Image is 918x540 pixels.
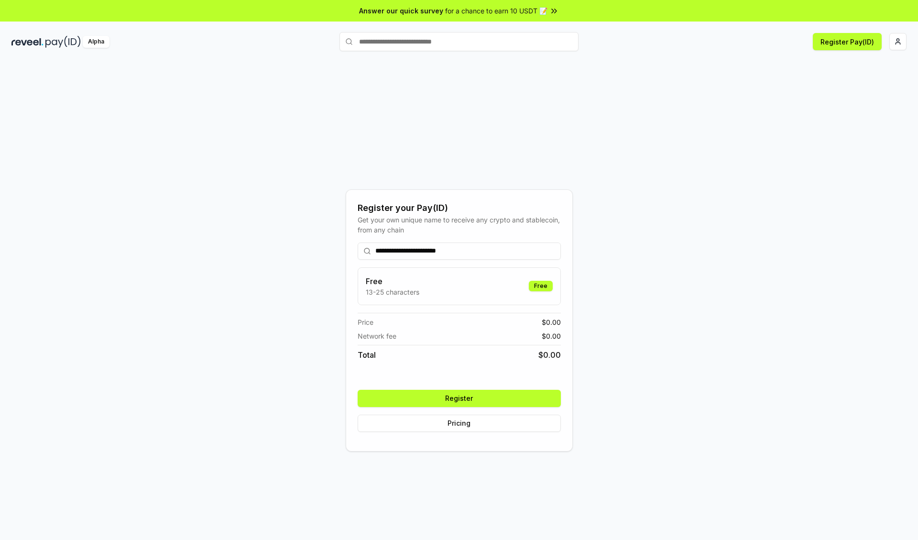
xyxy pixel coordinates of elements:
[538,349,561,361] span: $ 0.00
[542,331,561,341] span: $ 0.00
[366,287,419,297] p: 13-25 characters
[542,317,561,327] span: $ 0.00
[358,201,561,215] div: Register your Pay(ID)
[358,349,376,361] span: Total
[359,6,443,16] span: Answer our quick survey
[813,33,882,50] button: Register Pay(ID)
[358,415,561,432] button: Pricing
[358,331,396,341] span: Network fee
[358,215,561,235] div: Get your own unique name to receive any crypto and stablecoin, from any chain
[366,276,419,287] h3: Free
[11,36,44,48] img: reveel_dark
[45,36,81,48] img: pay_id
[358,317,373,327] span: Price
[358,390,561,407] button: Register
[529,281,553,291] div: Free
[445,6,547,16] span: for a chance to earn 10 USDT 📝
[83,36,109,48] div: Alpha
